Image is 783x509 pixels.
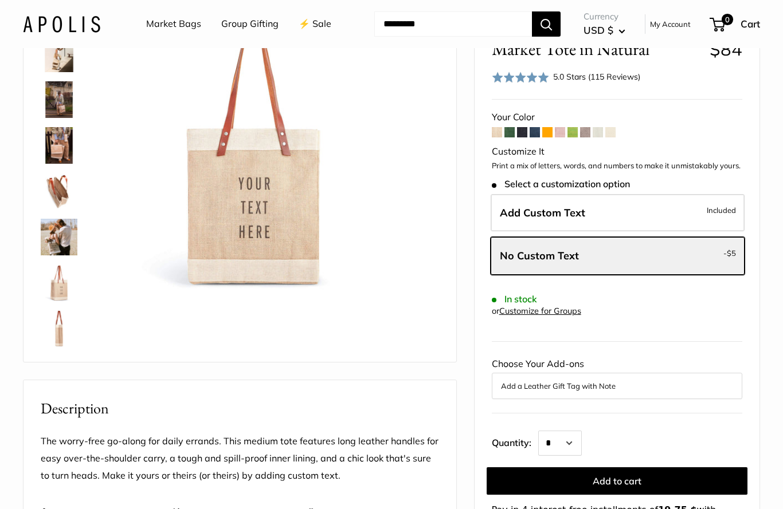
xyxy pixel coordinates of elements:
iframe: Sign Up via Text for Offers [9,465,123,500]
img: description_Water resistant inner liner. [41,173,77,210]
p: Print a mix of letters, words, and numbers to make it unmistakably yours. [492,160,742,172]
span: Cart [741,18,760,30]
img: description_Effortless style that elevates every moment [41,35,77,72]
img: Apolis [23,15,100,32]
a: Market Tote in Natural [38,262,80,303]
button: Search [532,11,561,37]
span: $5 [727,248,736,258]
div: Choose Your Add-ons [492,356,742,399]
label: Add Custom Text [491,194,745,231]
img: Market Tote in Natural [41,81,77,118]
button: USD $ [584,21,625,40]
span: No Custom Text [500,249,579,262]
a: Market Tote in Natural [38,125,80,166]
span: In stock [492,294,537,305]
img: Market Tote in Natural [41,310,77,347]
a: 0 Cart [711,15,760,33]
label: Leave Blank [491,237,745,275]
img: Market Tote in Natural [41,265,77,301]
a: Customize for Groups [499,306,581,316]
a: description_Water resistant inner liner. [38,171,80,212]
label: Quantity: [492,427,538,456]
span: Market Tote in Natural [492,38,701,60]
div: 5.0 Stars (115 Reviews) [492,69,641,85]
a: My Account [650,17,691,31]
p: The worry-free go-along for daily errands. This medium tote features long leather handles for eas... [41,433,439,484]
a: description_Effortless style that elevates every moment [38,33,80,74]
a: Group Gifting [221,15,279,33]
div: 5.0 Stars (115 Reviews) [553,70,640,83]
a: ⚡️ Sale [299,15,331,33]
img: Market Tote in Natural [41,127,77,164]
span: Add Custom Text [500,206,585,219]
img: description_Make it yours with custom printed text. [115,15,393,292]
span: $84 [710,38,742,60]
div: Customize It [492,143,742,160]
button: Add a Leather Gift Tag with Note [501,379,733,393]
span: - [723,246,736,260]
div: or [492,303,581,319]
div: Your Color [492,109,742,126]
a: Market Bags [146,15,201,33]
button: Add to cart [487,467,747,495]
input: Search... [374,11,532,37]
a: Market Tote in Natural [38,79,80,120]
a: Market Tote in Natural [38,308,80,349]
span: Select a customization option [492,179,630,190]
span: USD $ [584,24,613,36]
span: Included [707,203,736,216]
h2: Description [41,397,439,420]
span: 0 [722,14,733,25]
img: Market Tote in Natural [41,219,77,255]
a: Market Tote in Natural [38,216,80,258]
span: Currency [584,9,625,25]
